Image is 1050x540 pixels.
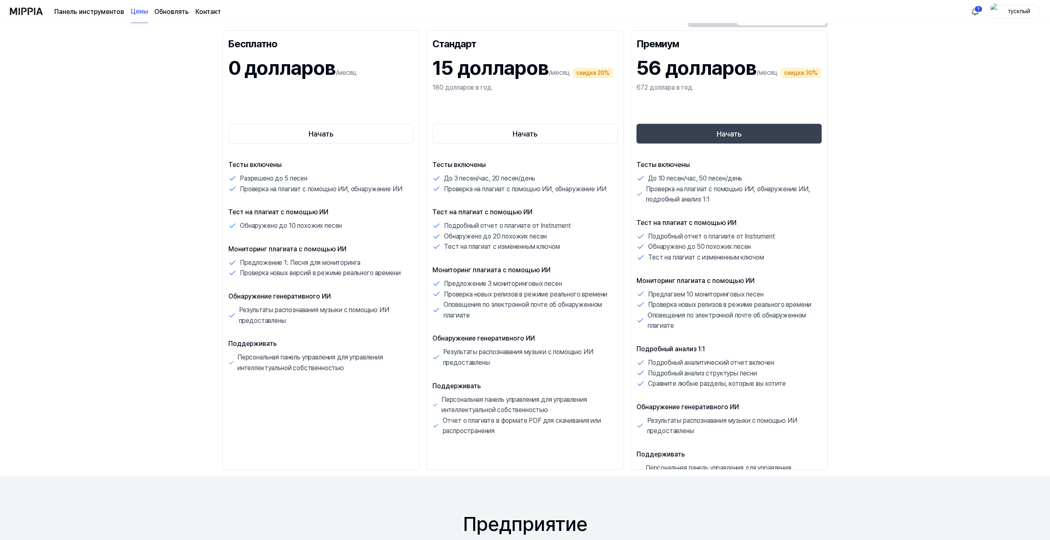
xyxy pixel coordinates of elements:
font: Начать [309,130,333,138]
font: Предлагаем 10 мониторинговых песен [648,290,764,298]
font: Мониторинг плагиата с помощью ИИ [228,245,346,253]
button: 알림1 [969,5,982,18]
font: Подробный анализ 1:1 [637,345,705,353]
font: Тесты включены [637,161,690,169]
font: Тест на плагиат с помощью ИИ [432,208,532,216]
font: Премиум [637,38,679,50]
font: Обнаружено до 50 похожих песен [648,243,751,250]
font: Тесты включены [432,161,486,169]
font: 672 доллара в год [637,83,692,91]
font: /месяц [549,69,570,76]
font: 0 долларов [228,56,336,80]
font: Тест на плагиат с измененным ключом [648,253,764,261]
a: Начать [228,122,413,145]
font: Тест на плагиат с измененным ключом [444,243,560,250]
font: Мониторинг плагиата с помощью ИИ [432,266,551,274]
font: Оповещения по электронной почте об обнаруженном плагиате [648,311,806,330]
font: До 10 песен/час, 50 ​​песен/день [648,174,742,182]
font: 1 [978,7,979,11]
font: Начать [717,130,741,138]
font: Обнаружено до 10 похожих песен [240,222,342,229]
font: Поддерживать [432,382,481,390]
font: Оповещения по электронной почте об обнаруженном плагиате [444,301,602,319]
font: Бесплатно [228,38,277,50]
font: Обнаружение генеративного ИИ [228,292,331,300]
font: Начать [513,130,537,138]
font: Предприятие [463,512,588,536]
button: Начать [228,124,413,144]
font: Персональная панель управления для управления интеллектуальной собственностью [646,464,791,482]
a: Начать [432,122,618,145]
font: Поддерживать [228,340,277,348]
font: Проверка новых релизов в режиме реального времени [444,290,607,298]
font: Подробный аналитический отчет включен [648,359,774,366]
a: Обновлять [154,7,189,17]
font: Тесты включены [228,161,281,169]
font: Разрешено до 5 песен [240,174,307,182]
font: Проверка на плагиат с помощью ИИ, обнаружение ИИ, подробный анализ 1:1 [646,185,810,204]
font: скидка 20% [576,70,609,76]
font: 180 долларов в год [432,83,492,91]
button: Начать [432,124,618,144]
font: Обнаружение генеративного ИИ [637,403,739,411]
font: /месяц [757,69,778,76]
button: Начать [637,124,822,144]
font: Подробный анализ структуры песни [648,369,757,377]
button: профильтусклый [987,5,1040,19]
font: Мониторинг плагиата с помощью ИИ [637,277,755,285]
font: Обнаружение генеративного ИИ [432,334,535,342]
font: Проверка на плагиат с помощью ИИ, обнаружение ИИ [444,185,606,193]
font: Результаты распознавания музыки с помощью ИИ предоставлены [647,417,797,435]
font: Подробный отчет о плагиате от Instrument [648,232,775,240]
font: Результаты распознавания музыки с помощью ИИ предоставлены [443,348,593,366]
font: Персональная панель управления для управления интеллектуальной собственностью [441,396,587,414]
font: Тест на плагиат с помощью ИИ [637,219,736,227]
font: Тест на плагиат с помощью ИИ [228,208,328,216]
font: Обновлять [154,8,189,16]
font: Предложение 3 мониторинговых песен [444,280,562,287]
font: Проверка новых версий в режиме реального времени [240,269,400,277]
font: Результаты распознавания музыки с помощью ИИ предоставлены [239,306,389,324]
a: Цены [131,0,148,23]
font: До 3 песен/час, 20 песен/день [444,174,535,182]
font: Предложение 1: Песня для мониторинга [240,259,360,267]
img: профиль [990,3,1000,20]
font: 56 долларов [637,56,757,80]
font: Проверка новых релизов в режиме реального времени [648,301,811,308]
font: Сравните любые разделы, которые вы хотите [648,380,785,387]
font: скидка 30% [784,70,818,76]
a: Начать [637,122,822,145]
font: Поддерживать [637,450,685,458]
font: Персональная панель управления для управления интеллектуальной собственностью [237,353,383,372]
font: тусклый [1008,8,1030,14]
font: Отчет о плагиате в формате PDF для скачивания или распространения [443,417,601,435]
font: 15 долларов [432,56,549,80]
font: Контакт [195,8,221,16]
font: Обнаружено до 20 похожих песен [444,232,547,240]
font: /месяц [336,69,357,76]
font: Панель инструментов [54,8,124,16]
a: Контакт [195,7,221,17]
font: Цены [131,7,148,15]
img: 알림 [970,7,980,16]
font: Подробный отчет о плагиате от Instrument [444,222,571,229]
font: Проверка на плагиат с помощью ИИ, обнаружение ИИ [240,185,402,193]
a: Панель инструментов [54,7,124,17]
font: Стандарт [432,38,476,50]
